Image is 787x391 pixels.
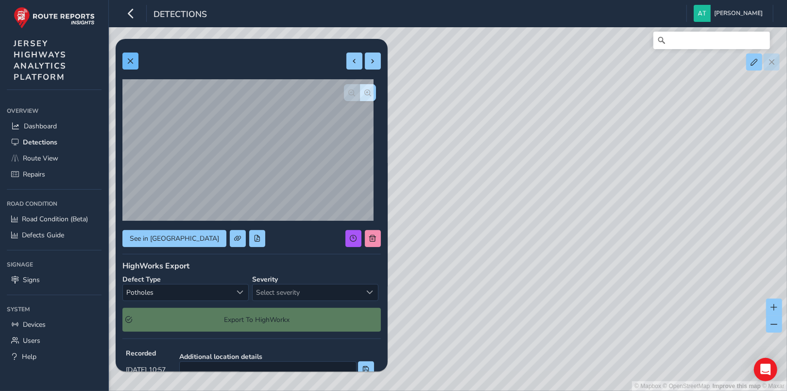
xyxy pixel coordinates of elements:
a: Users [7,333,102,349]
strong: Recorded [126,349,166,358]
span: [DATE] 10:57 [126,365,166,374]
span: [PERSON_NAME] [714,5,763,22]
div: Overview [7,104,102,118]
span: Users [23,336,40,345]
button: [PERSON_NAME] [694,5,766,22]
span: Detections [23,138,57,147]
span: Detections [154,8,207,22]
span: Repairs [23,170,45,179]
span: Defects Guide [22,231,64,240]
span: JERSEY HIGHWAYS ANALYTICS PLATFORM [14,38,67,83]
span: Road Condition (Beta) [22,214,88,224]
strong: Additional location details [179,352,374,361]
div: Signage [7,257,102,272]
a: Route View [7,150,102,166]
a: Dashboard [7,118,102,134]
a: Help [7,349,102,365]
div: Road Condition [7,196,102,211]
strong: Severity [252,275,278,284]
input: Search [653,32,770,49]
a: Repairs [7,166,102,182]
img: diamond-layout [694,5,711,22]
button: See in Route View [122,230,226,247]
span: Select severity [253,284,362,301]
img: rr logo [14,7,95,29]
span: Route View [23,154,58,163]
span: Dashboard [24,122,57,131]
div: Open Intercom Messenger [754,358,777,381]
a: Road Condition (Beta) [7,211,102,227]
a: Devices [7,317,102,333]
a: Detections [7,134,102,150]
span: Help [22,352,36,361]
div: Select severity [362,284,378,301]
strong: Defect Type [122,275,161,284]
div: Select a type [232,284,248,301]
a: Defects Guide [7,227,102,243]
div: HighWorks Export [122,261,381,271]
a: Signs [7,272,102,288]
span: Potholes [123,284,232,301]
div: System [7,302,102,317]
span: See in [GEOGRAPHIC_DATA] [130,234,219,243]
span: Devices [23,320,46,329]
span: Signs [23,275,40,284]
